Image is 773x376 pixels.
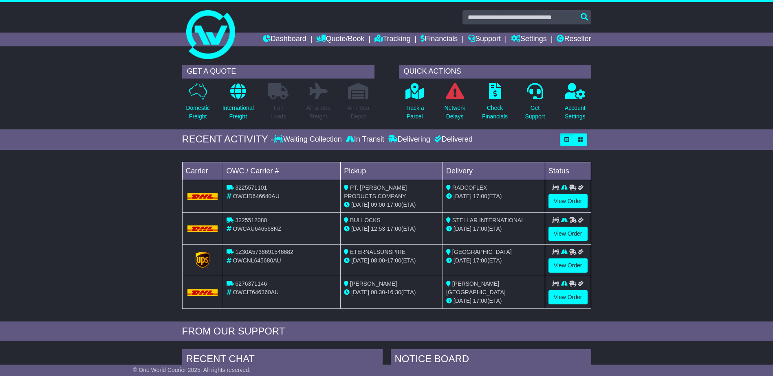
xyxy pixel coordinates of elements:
a: Reseller [557,33,591,46]
span: 6276371146 [235,280,267,287]
img: DHL.png [187,225,218,232]
a: Tracking [374,33,410,46]
p: Full Loads [268,104,288,121]
div: Delivering [386,135,432,144]
span: STELLAR INTERNATIONAL [452,217,524,223]
a: Quote/Book [316,33,364,46]
a: Financials [421,33,458,46]
span: 17:00 [387,201,401,208]
a: Support [468,33,501,46]
span: 09:00 [371,201,385,208]
div: GET A QUOTE [182,65,374,79]
a: GetSupport [524,83,545,125]
span: [PERSON_NAME] [GEOGRAPHIC_DATA] [446,280,506,295]
p: Track a Parcel [405,104,424,121]
span: 17:00 [387,225,401,232]
span: [DATE] [351,225,369,232]
span: OWCID646640AU [233,193,279,199]
div: (ETA) [446,192,542,201]
div: Delivered [432,135,473,144]
a: InternationalFreight [222,83,254,125]
span: 17:00 [473,297,487,304]
a: Dashboard [263,33,306,46]
td: Pickup [341,162,443,180]
span: [DATE] [454,225,471,232]
p: Get Support [525,104,545,121]
td: Carrier [182,162,223,180]
span: [DATE] [454,257,471,264]
div: (ETA) [446,256,542,265]
div: - (ETA) [344,225,439,233]
a: View Order [548,227,588,241]
div: (ETA) [446,297,542,305]
td: Status [545,162,591,180]
a: AccountSettings [564,83,586,125]
a: View Order [548,290,588,304]
div: RECENT ACTIVITY - [182,133,274,145]
td: Delivery [443,162,545,180]
div: (ETA) [446,225,542,233]
img: DHL.png [187,289,218,296]
span: 17:00 [387,257,401,264]
p: Air & Sea Freight [306,104,330,121]
span: 08:00 [371,257,385,264]
span: [DATE] [454,193,471,199]
span: RADCOFLEX [452,184,487,191]
span: 17:00 [473,225,487,232]
a: CheckFinancials [482,83,508,125]
span: [DATE] [351,257,369,264]
span: 17:00 [473,193,487,199]
div: RECENT CHAT [182,349,383,371]
span: ETERNALSUNSPIRE [350,249,405,255]
div: FROM OUR SUPPORT [182,326,591,337]
span: [GEOGRAPHIC_DATA] [452,249,512,255]
div: Waiting Collection [274,135,344,144]
div: - (ETA) [344,201,439,209]
a: Track aParcel [405,83,425,125]
span: 1Z30A5738691546682 [235,249,293,255]
span: 17:00 [473,257,487,264]
span: OWCIT646360AU [233,289,279,295]
span: 3225571101 [235,184,267,191]
img: GetCarrierServiceLogo [196,252,209,268]
span: [DATE] [351,201,369,208]
td: OWC / Carrier # [223,162,341,180]
div: In Transit [344,135,386,144]
span: 08:30 [371,289,385,295]
span: [PERSON_NAME] [350,280,397,287]
p: Account Settings [565,104,586,121]
p: Domestic Freight [186,104,209,121]
a: NetworkDelays [444,83,465,125]
span: PT. [PERSON_NAME] PRODUCTS COMPANY [344,184,407,199]
span: 12:53 [371,225,385,232]
span: © One World Courier 2025. All rights reserved. [133,367,251,373]
span: BULLOCKS [350,217,381,223]
span: 16:30 [387,289,401,295]
p: International Freight [222,104,254,121]
a: DomesticFreight [185,83,210,125]
div: - (ETA) [344,256,439,265]
div: NOTICE BOARD [391,349,591,371]
img: DHL.png [187,193,218,200]
a: Settings [511,33,547,46]
p: Network Delays [444,104,465,121]
p: Check Financials [482,104,508,121]
span: 3225512080 [235,217,267,223]
div: - (ETA) [344,288,439,297]
div: QUICK ACTIONS [399,65,591,79]
p: Air / Sea Depot [348,104,370,121]
span: OWCNL645680AU [233,257,281,264]
a: View Order [548,194,588,208]
span: [DATE] [454,297,471,304]
span: OWCAU646568NZ [233,225,281,232]
a: View Order [548,258,588,273]
span: [DATE] [351,289,369,295]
